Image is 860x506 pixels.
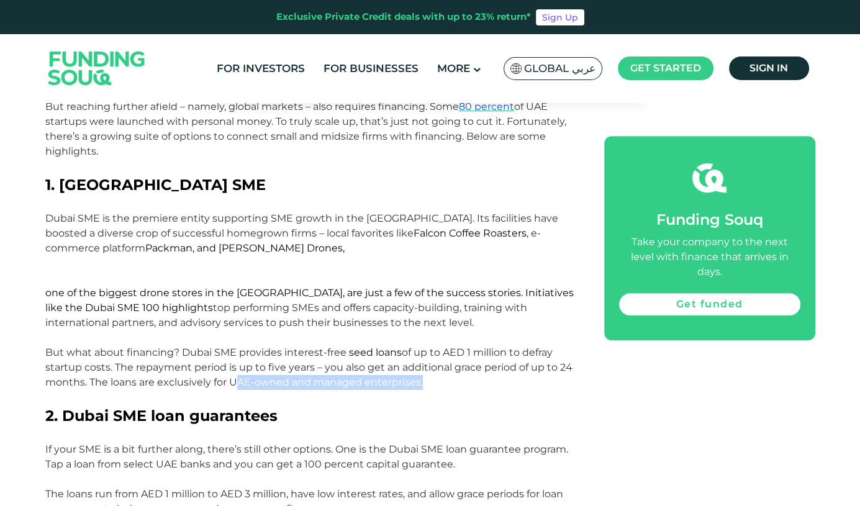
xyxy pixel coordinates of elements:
[36,37,158,99] img: Logo
[619,294,800,316] a: Get funded
[524,61,595,76] span: Global عربي
[320,58,422,79] a: For Businesses
[510,63,522,74] img: SA Flag
[45,407,278,425] span: 2. Dubai SME loan guarantees
[45,346,573,388] span: But what about financing? Dubai SME provides interest-free of up to AED 1 million to defray start...
[45,443,568,470] span: If your SME is a bit further along, there’s still other options. One is the Dubai SME loan guaran...
[45,242,574,314] span: Packman, and [PERSON_NAME] Drones, one of the biggest drone stores in the [GEOGRAPHIC_DATA], are ...
[276,10,531,24] div: Exclusive Private Credit deals with up to 23% return*
[692,161,726,196] img: fsicon
[459,101,514,112] a: 80 percent
[656,211,763,229] span: Funding Souq
[619,235,800,280] div: Take your company to the next level with finance that arrives in days.
[214,58,308,79] a: For Investors
[45,212,574,328] span: Dubai SME is the premiere entity supporting SME growth in the [GEOGRAPHIC_DATA]. Its facilities h...
[437,62,470,75] span: More
[349,346,402,358] span: seed loans
[45,176,266,194] span: 1. [GEOGRAPHIC_DATA] SME
[536,9,584,25] a: Sign Up
[729,56,809,80] a: Sign in
[630,62,701,74] span: Get started
[749,62,788,74] span: Sign in
[414,227,527,239] span: Falcon Coffee Roasters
